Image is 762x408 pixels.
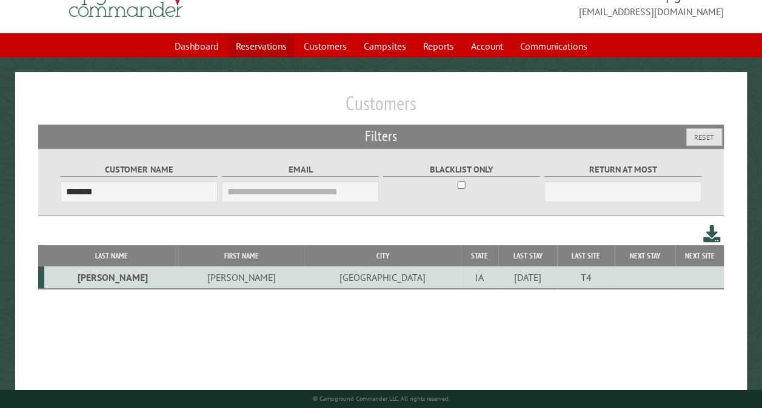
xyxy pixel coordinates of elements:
a: Reservations [229,35,294,58]
a: Campsites [356,35,413,58]
a: Customers [296,35,354,58]
a: Reports [416,35,461,58]
th: City [304,245,461,266]
h2: Filters [38,125,724,148]
a: Dashboard [167,35,226,58]
label: Blacklist only [383,163,540,177]
th: Last Name [44,245,178,266]
a: Communications [513,35,595,58]
td: IA [461,266,498,289]
div: [DATE] [500,271,555,283]
label: Customer Name [61,163,218,177]
th: First Name [178,245,304,266]
th: Last Stay [498,245,557,266]
td: T4 [557,266,615,289]
label: Return at most [544,163,701,177]
th: Next Site [675,245,724,266]
label: Email [222,163,379,177]
td: [GEOGRAPHIC_DATA] [304,266,461,289]
a: Download this customer list (.csv) [703,223,721,245]
th: State [461,245,498,266]
a: Account [464,35,510,58]
button: Reset [686,128,722,146]
th: Last Site [557,245,615,266]
td: [PERSON_NAME] [178,266,304,289]
th: Next Stay [615,245,675,266]
td: [PERSON_NAME] [44,266,178,289]
small: © Campground Commander LLC. All rights reserved. [313,395,450,403]
h1: Customers [38,91,724,125]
